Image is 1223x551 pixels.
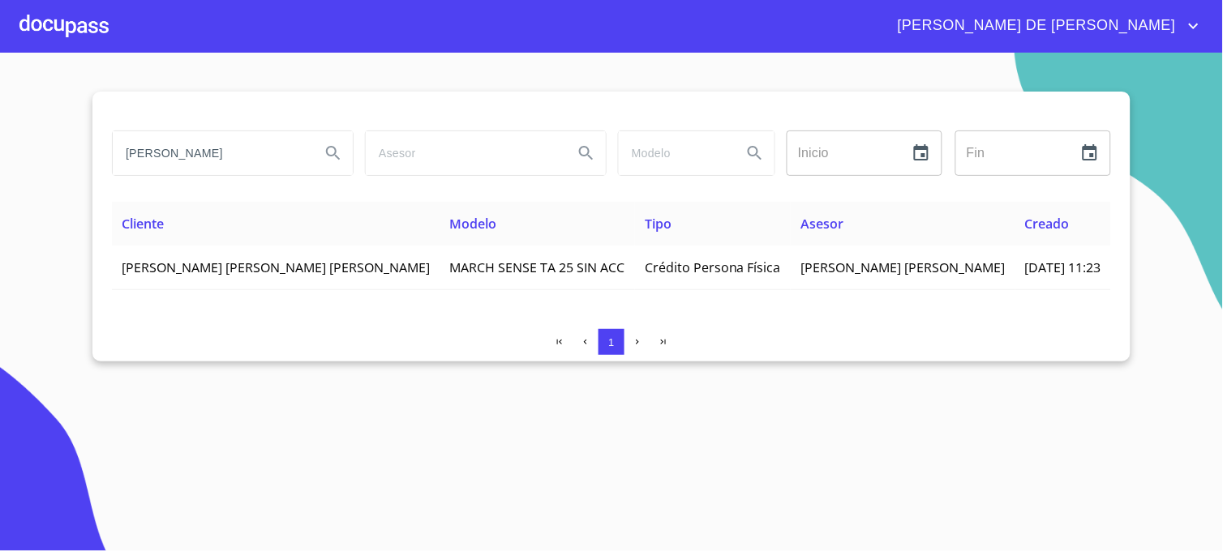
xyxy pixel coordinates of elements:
[645,215,672,233] span: Tipo
[1025,258,1101,276] span: [DATE] 11:23
[599,329,624,355] button: 1
[736,134,775,173] button: Search
[366,131,560,175] input: search
[1025,215,1070,233] span: Creado
[886,13,1184,39] span: [PERSON_NAME] DE [PERSON_NAME]
[450,258,625,276] span: MARCH SENSE TA 25 SIN ACC
[122,258,430,276] span: [PERSON_NAME] [PERSON_NAME] [PERSON_NAME]
[800,215,843,233] span: Asesor
[619,131,729,175] input: search
[608,336,614,348] span: 1
[800,258,1005,276] span: [PERSON_NAME] [PERSON_NAME]
[567,134,606,173] button: Search
[886,13,1204,39] button: account of current user
[122,215,164,233] span: Cliente
[645,258,781,276] span: Crédito Persona Física
[450,215,497,233] span: Modelo
[314,134,353,173] button: Search
[113,131,307,175] input: search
